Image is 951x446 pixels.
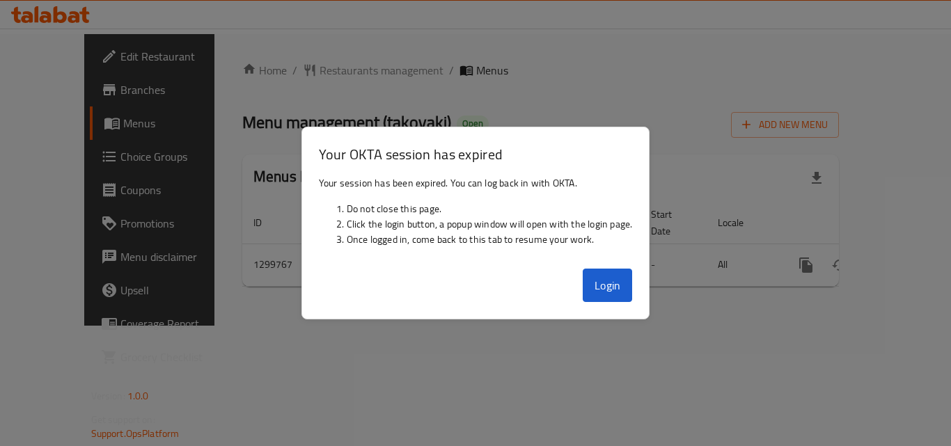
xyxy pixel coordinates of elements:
button: Login [583,269,633,302]
li: Once logged in, come back to this tab to resume your work. [347,232,633,247]
li: Click the login button, a popup window will open with the login page. [347,216,633,232]
li: Do not close this page. [347,201,633,216]
div: Your session has been expired. You can log back in with OKTA. [302,170,650,263]
h3: Your OKTA session has expired [319,144,633,164]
